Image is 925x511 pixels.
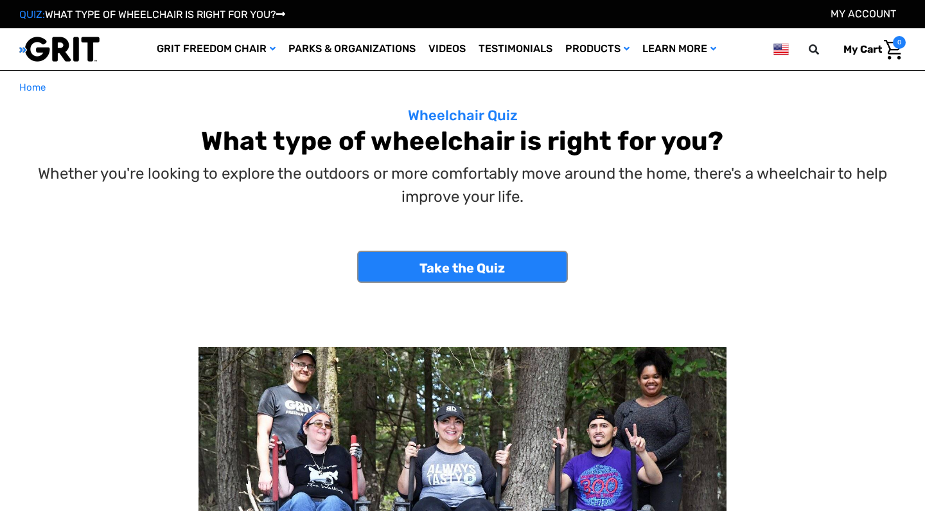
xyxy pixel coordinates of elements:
[19,8,45,21] span: QUIZ:
[408,105,518,126] p: Wheelchair Quiz
[19,80,906,95] nav: Breadcrumb
[282,28,422,70] a: Parks & Organizations
[19,36,100,62] img: GRIT All-Terrain Wheelchair and Mobility Equipment
[893,36,906,49] span: 0
[22,162,904,208] p: Whether you're looking to explore the outdoors or more comfortably move around the home, there's ...
[834,36,906,63] a: Cart with 0 items
[472,28,559,70] a: Testimonials
[884,40,903,60] img: Cart
[19,8,285,21] a: QUIZ:WHAT TYPE OF WHEELCHAIR IS RIGHT FOR YOU?
[559,28,636,70] a: Products
[831,8,896,20] a: Account
[357,251,568,283] a: Take the Quiz
[636,28,723,70] a: Learn More
[19,80,46,95] a: Home
[815,36,834,63] input: Search
[422,28,472,70] a: Videos
[150,28,282,70] a: GRIT Freedom Chair
[773,41,789,57] img: us.png
[843,43,882,55] span: My Cart
[201,126,723,156] b: What type of wheelchair is right for you?
[19,82,46,93] span: Home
